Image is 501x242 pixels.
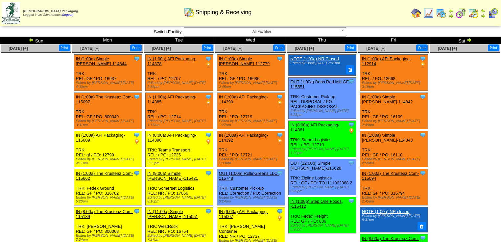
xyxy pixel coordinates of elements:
[419,170,426,176] img: Tooltip
[276,94,283,100] img: Tooltip
[276,100,283,107] img: PO
[348,159,355,166] img: Tooltip
[184,7,194,17] img: calendarinout.gif
[0,37,72,44] td: Sun
[295,46,314,51] a: [DATE] [+]
[290,61,353,65] div: Edited by Bpali [DATE] 7:01pm
[76,56,127,66] a: IN (1:00a) Simple [PERSON_NAME]-114844
[448,8,454,13] img: arrowleft.gif
[219,94,268,104] a: IN (1:00a) AFI Packaging-114390
[346,65,354,74] button: Delete Note
[488,44,499,51] button: Print
[147,119,213,127] div: Edited by [PERSON_NAME] [DATE] 1:17am
[76,133,125,143] a: IN (1:00a) AFI Packaging-115609
[74,131,142,167] div: TRK: REL: gf / PO: 12799
[360,169,428,205] div: TRK: REL: GF / PO: 316794
[416,44,428,51] button: Print
[466,37,472,42] img: arrowright.gif
[219,209,268,219] a: IN (9:00a) AFI Packaging-115007
[362,81,428,89] div: Edited by [PERSON_NAME] [DATE] 3:19pm
[219,81,285,89] div: Edited by [PERSON_NAME] [DATE] 2:45pm
[219,119,285,127] div: Edited by [PERSON_NAME] [DATE] 1:27am
[366,46,385,51] span: [DATE] [+]
[345,44,356,51] button: Print
[205,55,212,62] img: Tooltip
[133,94,140,100] img: Tooltip
[429,37,501,44] td: Sat
[289,159,356,195] div: TRK: Zipline Logistics REL: GF / PO: TO1111062368.2
[147,157,213,165] div: Edited by [PERSON_NAME] [DATE] 5:53pm
[74,169,142,205] div: TRK: Fedex Ground REL: GF / PO: 316782
[488,8,498,18] img: calendarcustomer.gif
[152,46,171,51] span: [DATE] [+]
[289,121,356,157] div: TRK: Steam Logistics REL: / PO: 12710
[481,8,486,13] img: arrowleft.gif
[362,157,428,165] div: Edited by [PERSON_NAME] [DATE] 2:50pm
[146,55,213,91] div: TRK: REL: / PO: 12707
[143,37,215,44] td: Tue
[362,94,413,104] a: IN (1:00a) Simple [PERSON_NAME]-114842
[215,37,286,44] td: Wed
[74,55,142,91] div: TRK: REL: GF / PO: 16937
[436,8,446,18] img: calendarprod.gif
[348,121,355,128] img: Tooltip
[205,138,212,145] img: PO
[276,208,283,215] img: Tooltip
[146,131,213,167] div: TRK: Teams Transport REL: / PO: 12725
[202,44,213,51] button: Print
[205,208,212,215] img: Tooltip
[362,214,425,222] div: Edited by [PERSON_NAME] [DATE] 9:31pm
[76,171,133,181] a: IN (1:00a) The Krusteaz Com-115662
[186,28,338,36] span: All Facilities
[217,93,285,129] div: TRK: REL: / PO: 12719
[290,224,356,231] div: Edited by [PERSON_NAME] [DATE] 5:20pm
[290,56,339,61] a: NOTE (1:00a) NR Closed
[76,157,142,165] div: Edited by [PERSON_NAME] [DATE] 4:11pm
[411,8,421,18] img: home.gif
[360,55,428,91] div: TRK: REL: / PO: 12668
[133,55,140,62] img: Tooltip
[29,37,34,42] img: arrowleft.gif
[217,169,285,205] div: TRK: Customer Pick-up REL: Correction / PO: Correction
[348,128,355,134] img: PO
[147,196,213,203] div: Edited by [PERSON_NAME] [DATE] 8:10pm
[362,133,413,143] a: IN (1:00a) Simple [PERSON_NAME]-114843
[195,9,251,16] span: Shipping & Receiving
[290,185,356,193] div: Edited by [PERSON_NAME] [DATE] 3:06pm
[423,8,434,18] img: line_graph.gif
[23,10,78,17] span: Logged in as Gfwarehouse
[133,208,140,215] img: Tooltip
[290,79,350,89] a: OUT (1:00a) Bobs Red Mill GF-115851
[147,234,213,242] div: Edited by [PERSON_NAME] [DATE] 7:27pm
[205,94,212,100] img: Tooltip
[147,171,198,181] a: IN (9:00a) Simple [PERSON_NAME]-115421
[147,133,197,143] a: IN (8:00a) AFI Packaging-114396
[276,170,283,176] img: Tooltip
[438,46,457,51] a: [DATE] [+]
[286,37,358,44] td: Thu
[147,209,198,219] a: IN (11:00a) Simple [PERSON_NAME]-115051
[217,131,285,167] div: TRK: REL: / PO: 12721
[219,133,268,143] a: IN (1:00a) AFI Packaging-114392
[468,8,479,18] img: calendarinout.gif
[419,132,426,138] img: Tooltip
[205,132,212,138] img: Tooltip
[130,44,142,51] button: Print
[362,209,410,214] a: NOTE (1:00a) NR closed
[147,81,213,89] div: Edited by [PERSON_NAME] [DATE] 2:56pm
[289,197,356,233] div: TRK: Fedex Freight REL: GF / PO: 886
[419,235,426,241] img: Tooltip
[76,119,142,127] div: Edited by [PERSON_NAME] [DATE] 3:31pm
[289,77,356,119] div: TRK: Customer Pick-up REL: DISPOSAL / PO: PACKAGING DISPOSAL
[276,138,283,145] img: PO
[276,55,283,62] img: Tooltip
[205,170,212,176] img: Tooltip
[205,62,212,68] img: PO
[362,196,428,203] div: Edited by [PERSON_NAME] [DATE] 2:45pm
[9,46,28,51] a: [DATE] [+]
[147,94,197,104] a: IN (1:00a) AFI Packaging-114385
[481,13,486,18] img: arrowright.gif
[419,62,426,68] img: PO
[348,78,355,85] img: Tooltip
